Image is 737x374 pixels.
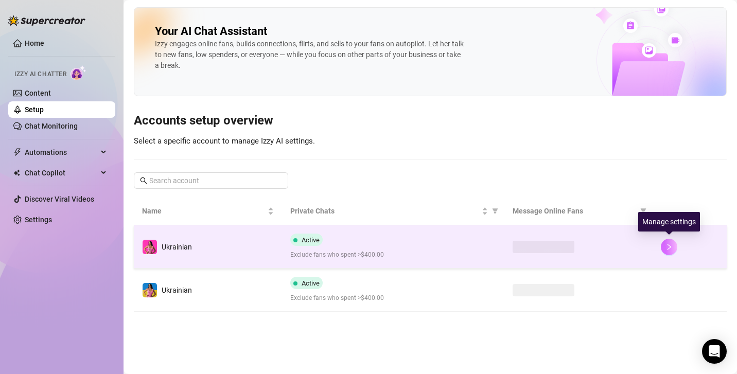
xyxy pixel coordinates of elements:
[162,286,192,294] span: Ukrainian
[25,216,52,224] a: Settings
[143,283,157,297] img: Ukrainian
[702,339,727,364] div: Open Intercom Messenger
[513,205,636,217] span: Message Online Fans
[134,113,727,129] h3: Accounts setup overview
[162,243,192,251] span: Ukrainian
[661,239,677,255] button: right
[140,177,147,184] span: search
[134,197,282,225] th: Name
[25,144,98,161] span: Automations
[25,195,94,203] a: Discover Viral Videos
[490,203,500,219] span: filter
[149,175,274,186] input: Search account
[290,250,496,260] span: Exclude fans who spent >$400.00
[13,169,20,176] img: Chat Copilot
[25,105,44,114] a: Setup
[71,65,86,80] img: AI Chatter
[638,212,700,231] div: Manage settings
[638,203,648,219] span: filter
[290,205,480,217] span: Private Chats
[25,165,98,181] span: Chat Copilot
[640,208,646,214] span: filter
[302,279,320,287] span: Active
[14,69,66,79] span: Izzy AI Chatter
[142,205,266,217] span: Name
[282,197,504,225] th: Private Chats
[25,39,44,47] a: Home
[8,15,85,26] img: logo-BBDzfeDw.svg
[143,240,157,254] img: Ukrainian
[134,136,315,146] span: Select a specific account to manage Izzy AI settings.
[290,293,496,303] span: Exclude fans who spent >$400.00
[155,39,464,71] div: Izzy engages online fans, builds connections, flirts, and sells to your fans on autopilot. Let he...
[155,24,267,39] h2: Your AI Chat Assistant
[302,236,320,244] span: Active
[13,148,22,156] span: thunderbolt
[492,208,498,214] span: filter
[665,243,673,251] span: right
[25,122,78,130] a: Chat Monitoring
[25,89,51,97] a: Content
